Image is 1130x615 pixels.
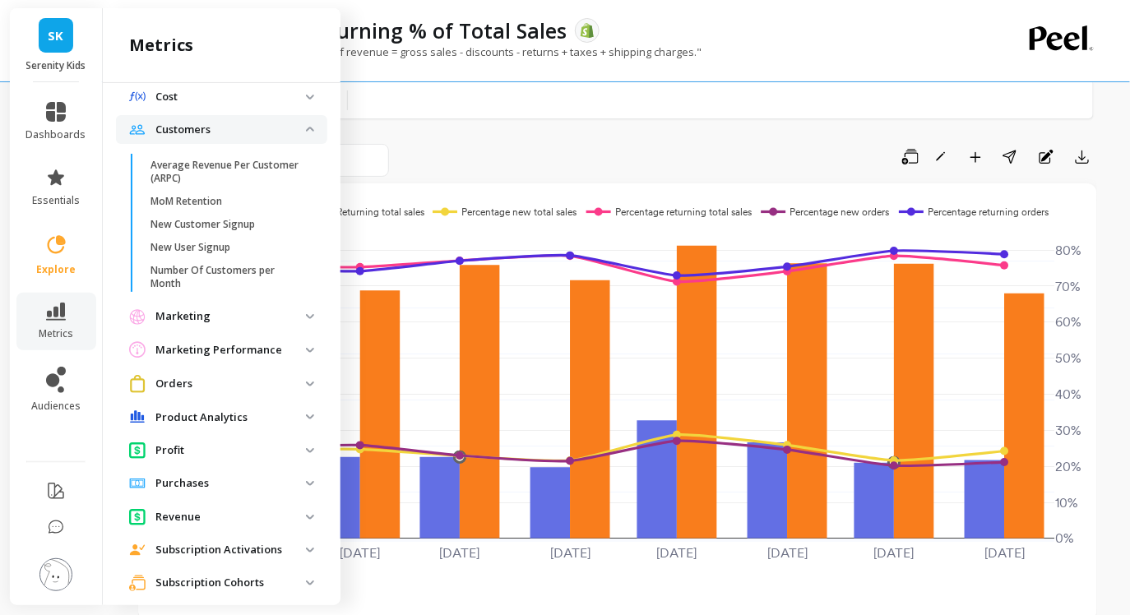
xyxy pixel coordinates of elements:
[26,59,86,72] p: Serenity Kids
[26,128,86,141] span: dashboards
[166,16,567,44] p: MoM New vs. Returning % of Total Sales
[129,91,146,102] img: navigation item icon
[151,159,308,185] p: Average Revenue Per Customer (ARPC)
[306,348,314,353] img: down caret icon
[155,442,306,459] p: Profit
[155,509,306,525] p: Revenue
[36,263,76,276] span: explore
[129,508,146,525] img: navigation item icon
[155,376,306,392] p: Orders
[129,308,146,325] img: navigation item icon
[306,381,314,386] img: down caret icon
[129,575,146,591] img: navigation item icon
[151,241,230,254] p: New User Signup
[129,34,193,57] h2: metrics
[155,342,306,358] p: Marketing Performance
[151,195,222,208] p: MoM Retention
[32,194,80,207] span: essentials
[306,314,314,319] img: down caret icon
[306,580,314,585] img: down caret icon
[129,544,146,556] img: navigation item icon
[129,375,146,392] img: navigation item icon
[129,442,146,459] img: navigation item icon
[39,327,73,340] span: metrics
[151,264,308,290] p: Number Of Customers per Month
[306,481,314,486] img: down caret icon
[306,448,314,453] img: down caret icon
[306,515,314,520] img: down caret icon
[129,341,146,358] img: navigation item icon
[138,44,702,59] p: Total Sales are defined as, "Sum of revenue = gross sales - discounts - returns + taxes + shippin...
[155,575,306,591] p: Subscription Cohorts
[580,23,595,38] img: api.shopify.svg
[306,95,314,99] img: down caret icon
[155,89,306,105] p: Cost
[49,26,64,45] span: SK
[306,127,314,132] img: down caret icon
[31,400,81,413] span: audiences
[129,479,146,488] img: navigation item icon
[129,124,146,135] img: navigation item icon
[306,414,314,419] img: down caret icon
[155,409,306,426] p: Product Analytics
[155,122,306,138] p: Customers
[129,410,146,423] img: navigation item icon
[306,548,314,553] img: down caret icon
[155,542,306,558] p: Subscription Activations
[151,218,255,231] p: New Customer Signup
[39,558,72,591] img: profile picture
[155,308,306,325] p: Marketing
[155,475,306,492] p: Purchases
